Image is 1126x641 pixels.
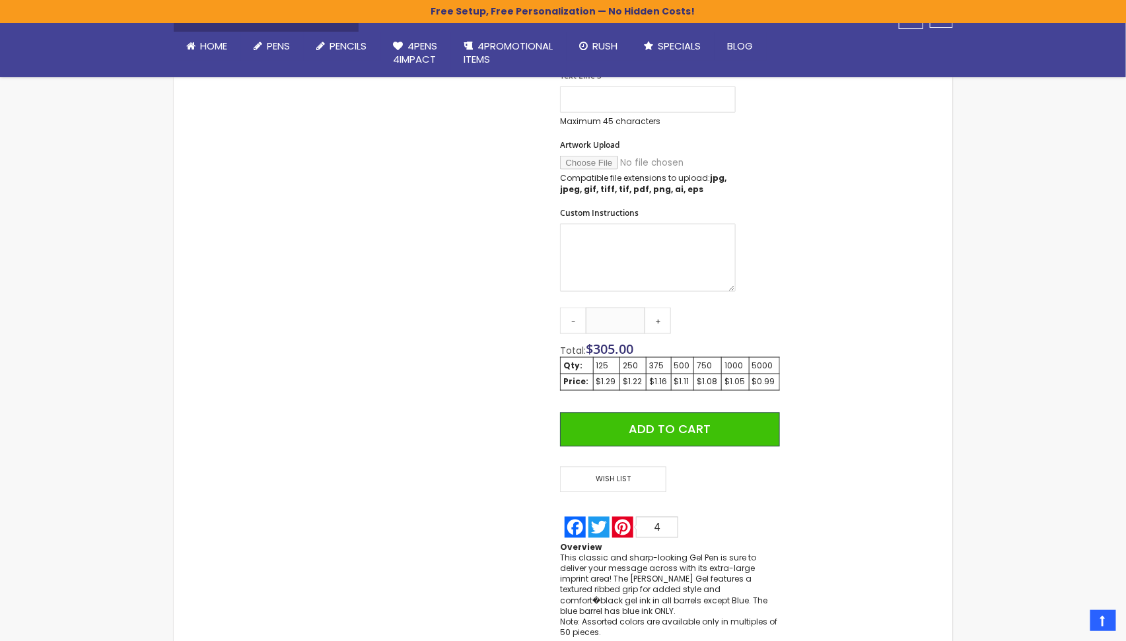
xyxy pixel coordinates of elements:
button: Add to Cart [560,413,779,447]
div: 250 [623,360,643,371]
a: Wish List [560,467,670,492]
span: 4 [654,522,660,533]
div: $1.16 [649,377,668,388]
a: Pens [241,32,304,61]
p: Maximum 45 characters [560,116,736,127]
a: Rush [567,32,631,61]
a: Blog [715,32,767,61]
strong: Qty: [563,360,582,371]
strong: Price: [563,376,588,388]
a: Home [174,32,241,61]
span: Pens [267,39,291,53]
a: 4Pens4impact [380,32,451,75]
span: Add to Cart [629,421,711,438]
a: Specials [631,32,715,61]
span: 305.00 [593,340,633,358]
div: $0.99 [752,377,777,388]
span: Wish List [560,467,666,492]
div: $1.05 [724,377,746,388]
div: 125 [596,360,617,371]
span: Specials [658,39,701,53]
div: This classic and sharp-looking Gel Pen is sure to deliver your message across with its extra-larg... [560,553,779,639]
span: Text Line 3 [560,70,602,81]
a: Twitter [587,517,611,538]
a: Pinterest4 [611,517,680,538]
div: 375 [649,360,668,371]
p: Compatible file extensions to upload: [560,173,736,194]
div: 5000 [752,360,777,371]
a: 4PROMOTIONALITEMS [451,32,567,75]
a: Facebook [563,517,587,538]
div: 500 [674,360,691,371]
span: $ [586,340,633,358]
span: Rush [593,39,618,53]
div: 750 [697,360,719,371]
span: Pencils [330,39,367,53]
span: 4Pens 4impact [394,39,438,66]
span: Artwork Upload [560,139,619,151]
div: $1.08 [697,377,719,388]
a: - [560,308,586,334]
span: Custom Instructions [560,207,639,219]
a: Pencils [304,32,380,61]
strong: Overview [560,542,602,553]
span: Blog [728,39,754,53]
span: Total: [560,344,586,357]
strong: jpg, jpeg, gif, tiff, tif, pdf, png, ai, eps [560,172,726,194]
a: + [645,308,671,334]
span: Note: Assorted colors are available only in multiples of 50 pieces. [560,617,777,638]
div: $1.22 [623,377,643,388]
span: Home [201,39,228,53]
div: 1000 [724,360,746,371]
span: 4PROMOTIONAL ITEMS [464,39,553,66]
div: $1.29 [596,377,617,388]
div: $1.11 [674,377,691,388]
a: Top [1090,610,1116,631]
